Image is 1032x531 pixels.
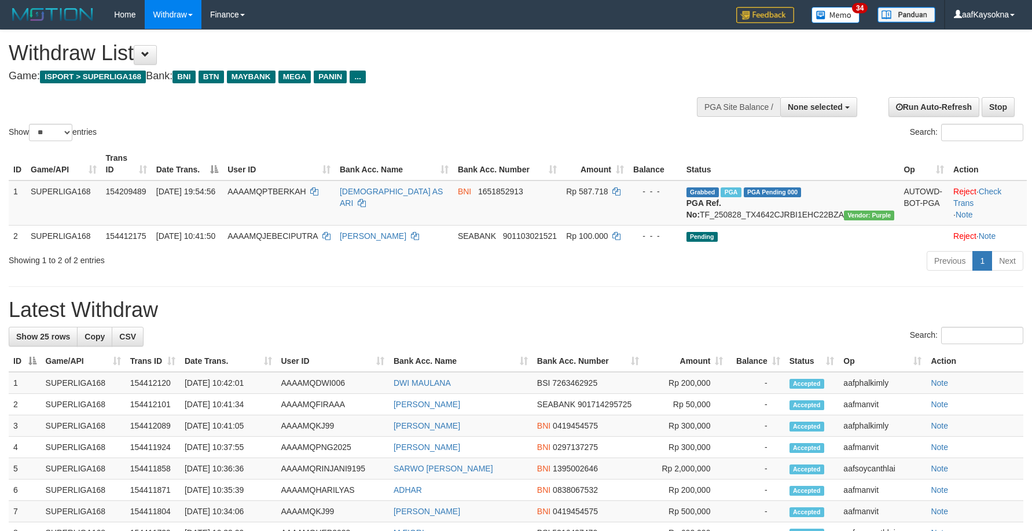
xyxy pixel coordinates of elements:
span: 34 [852,3,868,13]
a: Reject [953,187,976,196]
td: · [949,225,1027,246]
img: MOTION_logo.png [9,6,97,23]
button: None selected [780,97,857,117]
span: 154209489 [106,187,146,196]
a: Note [931,507,948,516]
a: Note [931,443,948,452]
span: ... [350,71,365,83]
th: Game/API: activate to sort column ascending [41,351,126,372]
span: BNI [172,71,195,83]
td: 154412120 [126,372,180,394]
td: aafsoycanthlai [839,458,926,480]
th: Trans ID: activate to sort column ascending [126,351,180,372]
th: Action [949,147,1027,180]
td: aafmanvit [839,394,926,415]
a: Note [931,378,948,388]
a: Stop [982,97,1015,117]
td: 4 [9,437,41,458]
th: Status: activate to sort column ascending [785,351,839,372]
td: [DATE] 10:36:36 [180,458,277,480]
div: Showing 1 to 2 of 2 entries [9,250,421,266]
span: BNI [537,443,550,452]
td: Rp 500,000 [644,501,728,522]
span: Copy 0838067532 to clipboard [553,485,598,495]
td: AAAAMQFIRAAA [277,394,389,415]
span: Copy 1651852913 to clipboard [478,187,523,196]
td: [DATE] 10:41:34 [180,394,277,415]
span: Show 25 rows [16,332,70,341]
td: 154412089 [126,415,180,437]
th: User ID: activate to sort column ascending [277,351,389,372]
span: Accepted [789,400,824,410]
a: Reject [953,231,976,241]
span: BNI [537,507,550,516]
td: Rp 200,000 [644,480,728,501]
label: Show entries [9,124,97,141]
span: Accepted [789,464,824,474]
span: Rp 587.718 [566,187,608,196]
h1: Withdraw List [9,42,677,65]
td: 1 [9,180,26,226]
td: aafphalkimly [839,415,926,437]
td: 154412101 [126,394,180,415]
a: ADHAR [394,485,422,495]
a: CSV [112,327,144,346]
td: 154411858 [126,458,180,480]
td: SUPERLIGA168 [41,415,126,437]
span: ISPORT > SUPERLIGA168 [40,71,146,83]
a: [DEMOGRAPHIC_DATA] AS ARI [340,187,443,208]
td: 7 [9,501,41,522]
td: SUPERLIGA168 [26,225,101,246]
span: Marked by aafchhiseyha [721,187,741,197]
span: Pending [686,232,718,242]
td: aafmanvit [839,501,926,522]
a: Copy [77,327,112,346]
span: Accepted [789,422,824,432]
span: Copy 7263462925 to clipboard [552,378,597,388]
td: 2 [9,394,41,415]
span: Copy 0419454575 to clipboard [553,507,598,516]
a: [PERSON_NAME] [394,421,460,430]
div: - - - [633,186,677,197]
th: Action [926,351,1023,372]
td: SUPERLIGA168 [41,480,126,501]
td: AAAAMQHARILYAS [277,480,389,501]
a: Note [931,400,948,409]
span: Copy 1395002646 to clipboard [553,464,598,473]
span: Rp 100.000 [566,231,608,241]
td: - [728,480,784,501]
span: Copy 901714295725 to clipboard [578,400,631,409]
td: AAAAMQPNG2025 [277,437,389,458]
span: PGA Pending [744,187,802,197]
span: MEGA [278,71,311,83]
span: AAAAMQPTBERKAH [227,187,306,196]
td: SUPERLIGA168 [41,501,126,522]
a: Note [931,485,948,495]
td: aafphalkimly [839,372,926,394]
th: Op: activate to sort column ascending [839,351,926,372]
td: SUPERLIGA168 [41,458,126,480]
td: SUPERLIGA168 [41,437,126,458]
td: [DATE] 10:41:05 [180,415,277,437]
a: Next [991,251,1023,271]
span: Grabbed [686,187,719,197]
span: [DATE] 19:54:56 [156,187,215,196]
td: - [728,501,784,522]
span: SEABANK [458,231,496,241]
span: CSV [119,332,136,341]
label: Search: [910,327,1023,344]
td: 5 [9,458,41,480]
a: Note [931,464,948,473]
td: SUPERLIGA168 [41,394,126,415]
img: Feedback.jpg [736,7,794,23]
img: panduan.png [877,7,935,23]
td: Rp 50,000 [644,394,728,415]
label: Search: [910,124,1023,141]
span: Accepted [789,443,824,453]
a: Note [931,421,948,430]
td: - [728,437,784,458]
span: BNI [537,485,550,495]
h4: Game: Bank: [9,71,677,82]
h1: Latest Withdraw [9,298,1023,322]
a: SARWO [PERSON_NAME] [394,464,493,473]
